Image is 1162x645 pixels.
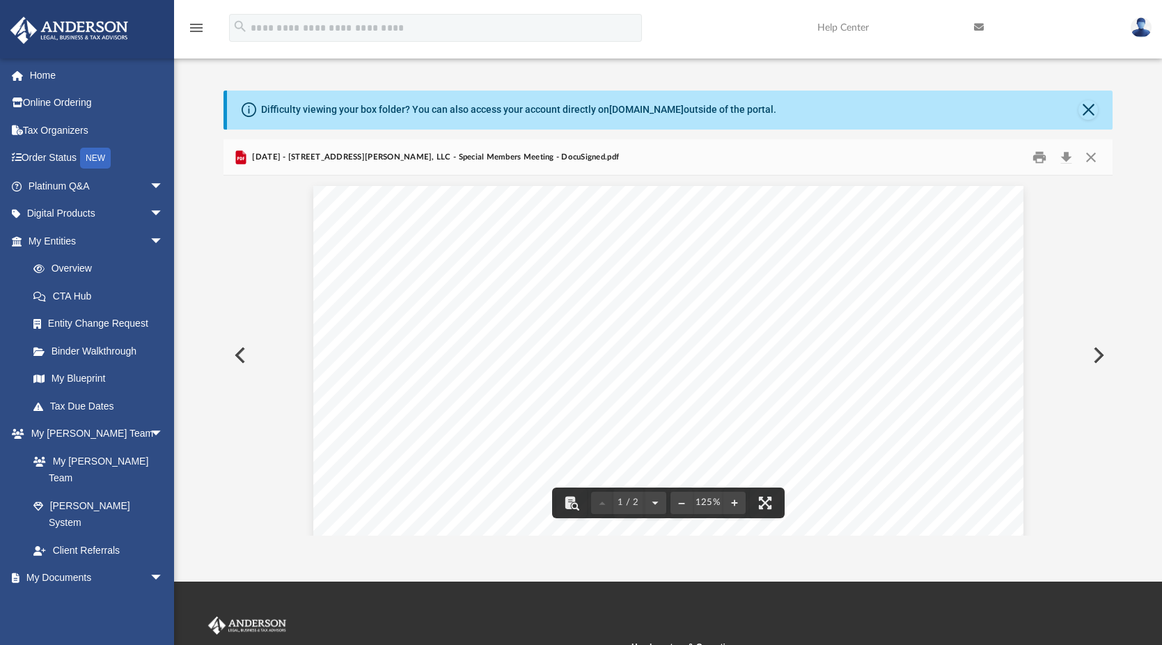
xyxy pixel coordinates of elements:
[19,282,184,310] a: CTA Hub
[205,616,289,635] img: Anderson Advisors Platinum Portal
[10,144,184,173] a: Order StatusNEW
[19,536,178,564] a: Client Referrals
[443,406,933,419] span: The following Members of the Limited Liability Company were present, representing a quorum:
[19,310,184,338] a: Entity Change Request
[1078,100,1098,120] button: Close
[613,498,644,507] span: 1 / 2
[443,437,939,450] span: [PERSON_NAME], President, on behalf of LNW Logistics Corp, Manager, on behalf of Legacy
[150,200,178,228] span: arrow_drop_down
[1026,146,1054,168] button: Print
[657,290,679,306] span: OF
[188,20,205,36] i: menu
[644,488,666,518] button: Next page
[613,488,644,518] button: 1 / 2
[150,172,178,201] span: arrow_drop_down
[80,148,111,169] div: NEW
[223,139,1113,536] div: Preview
[10,61,184,89] a: Home
[261,102,776,117] div: Difficulty viewing your box folder? You can also access your account directly on outside of the p...
[403,376,512,389] span: on [DATE] 9:00 AM.
[1078,146,1104,168] button: Close
[493,328,865,344] span: AN [US_STATE] LIMITED LIABILITY COMPANY
[443,362,1122,374] span: The Special Members Meeting of the Limited Liability Company was held at [GEOGRAPHIC_DATA], [GEOG...
[6,17,132,44] img: Anderson Advisors Platinum Portal
[403,496,794,508] span: was appointed temporary Chairman and temporary Secretary of the meeting.
[19,447,171,492] a: My [PERSON_NAME] Team
[19,591,171,619] a: Box
[249,151,619,164] span: [DATE] - [STREET_ADDRESS][PERSON_NAME], LLC - Special Members Meeting - DocuSigned.pdf
[693,498,723,507] div: Current zoom level
[233,19,248,34] i: search
[188,26,205,36] a: menu
[19,255,184,283] a: Overview
[10,172,184,200] a: Platinum Q&Aarrow_drop_down
[10,420,178,448] a: My [PERSON_NAME] Teamarrow_drop_down
[223,336,254,375] button: Previous File
[19,365,178,393] a: My Blueprint
[10,227,184,255] a: My Entitiesarrow_drop_down
[10,200,184,228] a: Digital Productsarrow_drop_down
[443,525,932,538] span: The Secretary then presented and read to the meeting a Waiver of Notice of the Meeting,
[1131,17,1152,38] img: User Pic
[333,199,620,208] span: DocuSign Envelope ID: E6F6B783-6FF1-431E-8A1A-87F31BD952FD
[723,488,746,518] button: Zoom in
[396,452,522,465] span: Ventures, LLC, Member
[556,488,587,518] button: Toggle findbar
[670,488,693,518] button: Zoom out
[565,309,900,325] span: [STREET_ADDRESS][PERSON_NAME], LLC
[223,176,1113,535] div: File preview
[150,227,178,256] span: arrow_drop_down
[19,337,184,365] a: Binder Walkthrough
[443,481,967,494] span: [PERSON_NAME], President, on behalf of LNW Logistics Corp, Manager of Legacy Ventures, LLC
[150,420,178,449] span: arrow_drop_down
[1082,336,1113,375] button: Next File
[19,392,184,420] a: Tax Due Dates
[10,564,178,592] a: My Documentsarrow_drop_down
[10,89,184,117] a: Online Ordering
[223,176,1113,535] div: Document Viewer
[19,492,178,536] a: [PERSON_NAME] System
[750,488,780,518] button: Enter fullscreen
[462,272,873,288] span: MINUTES OF THE SPECIAL MEETING OF MEMBERS
[10,116,184,144] a: Tax Organizers
[1053,146,1078,168] button: Download
[609,104,684,115] a: [DOMAIN_NAME]
[150,564,178,593] span: arrow_drop_down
